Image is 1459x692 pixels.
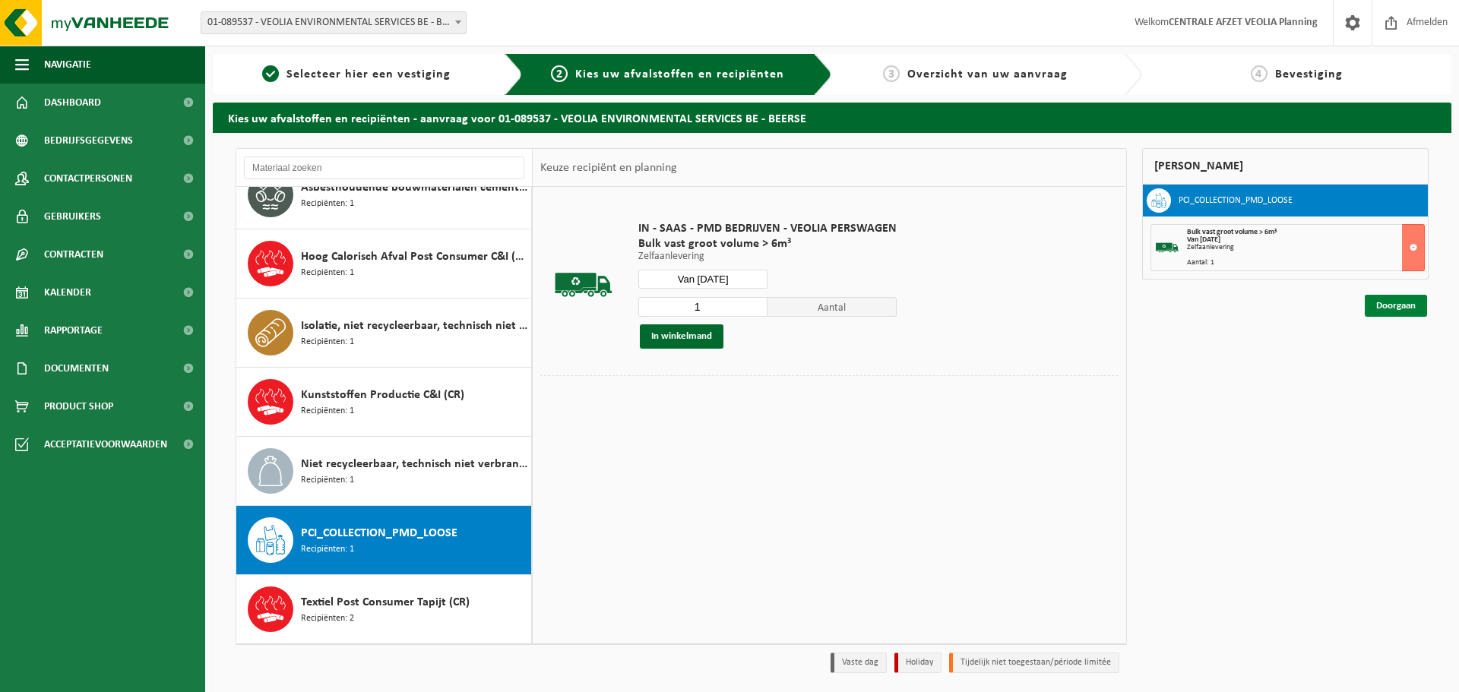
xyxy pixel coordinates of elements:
[575,68,784,81] span: Kies uw afvalstoffen en recipiënten
[1187,244,1425,251] div: Zelfaanlevering
[1187,228,1277,236] span: Bulk vast groot volume > 6m³
[301,335,354,349] span: Recipiënten: 1
[1187,235,1220,244] strong: Van [DATE]
[44,122,133,160] span: Bedrijfsgegevens
[638,270,767,289] input: Selecteer datum
[1365,295,1427,317] a: Doorgaan
[638,236,897,251] span: Bulk vast groot volume > 6m³
[301,593,470,611] span: Textiel Post Consumer Tapijt (CR)
[301,473,354,488] span: Recipiënten: 1
[44,160,132,197] span: Contactpersonen
[638,221,897,236] span: IN - SAAS - PMD BEDRIJVEN - VEOLIA PERSWAGEN
[551,65,568,82] span: 2
[44,84,101,122] span: Dashboard
[44,425,167,463] span: Acceptatievoorwaarden
[1169,17,1318,28] strong: CENTRALE AFZET VEOLIA Planning
[1275,68,1343,81] span: Bevestiging
[301,179,527,197] span: Asbesthoudende bouwmaterialen cementgebonden met isolatie(hechtgebonden)
[236,506,532,575] button: PCI_COLLECTION_PMD_LOOSE Recipiënten: 1
[301,455,527,473] span: Niet recycleerbaar, technisch niet verbrandbaar afval (brandbaar)
[44,46,91,84] span: Navigatie
[301,197,354,211] span: Recipiënten: 1
[1187,259,1425,267] div: Aantal: 1
[831,653,887,673] li: Vaste dag
[767,297,897,317] span: Aantal
[301,386,464,404] span: Kunststoffen Productie C&I (CR)
[640,324,723,349] button: In winkelmand
[907,68,1068,81] span: Overzicht van uw aanvraag
[236,299,532,368] button: Isolatie, niet recycleerbaar, technisch niet verbrandbaar (brandbaar) Recipiënten: 1
[1251,65,1268,82] span: 4
[44,349,109,387] span: Documenten
[301,542,354,557] span: Recipiënten: 1
[44,235,103,273] span: Contracten
[301,248,527,266] span: Hoog Calorisch Afval Post Consumer C&I (CR)
[1179,188,1293,213] h3: PCI_COLLECTION_PMD_LOOSE
[286,68,451,81] span: Selecteer hier een vestiging
[262,65,279,82] span: 1
[220,65,492,84] a: 1Selecteer hier een vestiging
[883,65,900,82] span: 3
[301,404,354,419] span: Recipiënten: 1
[244,156,524,179] input: Materiaal zoeken
[236,160,532,229] button: Asbesthoudende bouwmaterialen cementgebonden met isolatie(hechtgebonden) Recipiënten: 1
[236,575,532,643] button: Textiel Post Consumer Tapijt (CR) Recipiënten: 2
[1142,148,1429,185] div: [PERSON_NAME]
[894,653,942,673] li: Holiday
[213,103,1451,132] h2: Kies uw afvalstoffen en recipiënten - aanvraag voor 01-089537 - VEOLIA ENVIRONMENTAL SERVICES BE ...
[301,266,354,280] span: Recipiënten: 1
[236,437,532,506] button: Niet recycleerbaar, technisch niet verbrandbaar afval (brandbaar) Recipiënten: 1
[301,524,457,542] span: PCI_COLLECTION_PMD_LOOSE
[44,311,103,349] span: Rapportage
[236,368,532,437] button: Kunststoffen Productie C&I (CR) Recipiënten: 1
[201,12,466,33] span: 01-089537 - VEOLIA ENVIRONMENTAL SERVICES BE - BEERSE
[949,653,1119,673] li: Tijdelijk niet toegestaan/période limitée
[44,197,101,235] span: Gebruikers
[201,11,467,34] span: 01-089537 - VEOLIA ENVIRONMENTAL SERVICES BE - BEERSE
[301,317,527,335] span: Isolatie, niet recycleerbaar, technisch niet verbrandbaar (brandbaar)
[236,229,532,299] button: Hoog Calorisch Afval Post Consumer C&I (CR) Recipiënten: 1
[533,149,685,187] div: Keuze recipiënt en planning
[301,611,354,626] span: Recipiënten: 2
[44,273,91,311] span: Kalender
[44,387,113,425] span: Product Shop
[638,251,897,262] p: Zelfaanlevering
